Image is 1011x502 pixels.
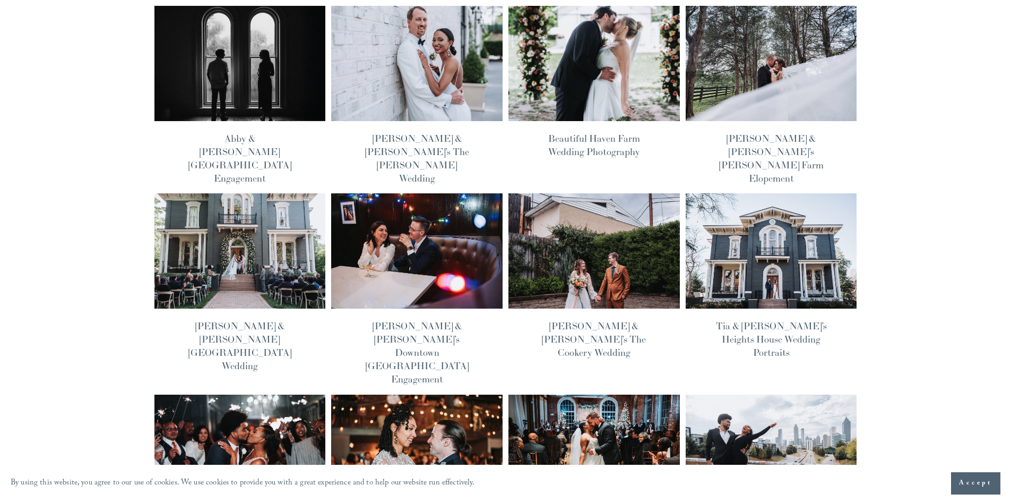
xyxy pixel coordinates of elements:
[685,193,858,309] img: Tia &amp; Obinna’s Heights House Wedding Portraits
[365,132,469,185] a: [PERSON_NAME] & [PERSON_NAME]’s The [PERSON_NAME] Wedding
[719,132,824,185] a: [PERSON_NAME] & [PERSON_NAME]’s [PERSON_NAME] Farm Elopement
[153,5,326,121] img: Abby &amp; Reed’s Heights House Hotel Engagement
[11,476,475,491] p: By using this website, you agree to our use of cookies. We use cookies to provide you with a grea...
[685,5,858,121] img: Stephania &amp; Mark’s Gentry Farm Elopement
[959,478,992,489] span: Accept
[188,132,291,185] a: Abby & [PERSON_NAME][GEOGRAPHIC_DATA] Engagement
[507,5,680,121] img: Beautiful Haven Farm Wedding Photography
[331,193,504,309] img: Lorena &amp; Tom’s Downtown Durham Engagement
[951,472,1000,495] button: Accept
[542,320,646,359] a: [PERSON_NAME] & [PERSON_NAME]’s The Cookery Wedding
[716,320,827,359] a: Tia & [PERSON_NAME]’s Heights House Wedding Portraits
[548,132,640,158] a: Beautiful Haven Farm Wedding Photography
[188,320,291,372] a: [PERSON_NAME] & [PERSON_NAME][GEOGRAPHIC_DATA] Wedding
[366,320,469,386] a: [PERSON_NAME] & [PERSON_NAME]’s Downtown [GEOGRAPHIC_DATA] Engagement
[331,5,504,121] img: Bella &amp; Mike’s The Maxwell Raleigh Wedding
[507,193,680,309] img: Jacqueline &amp; Timo’s The Cookery Wedding
[153,193,326,309] img: Chantel &amp; James’ Heights House Hotel Wedding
